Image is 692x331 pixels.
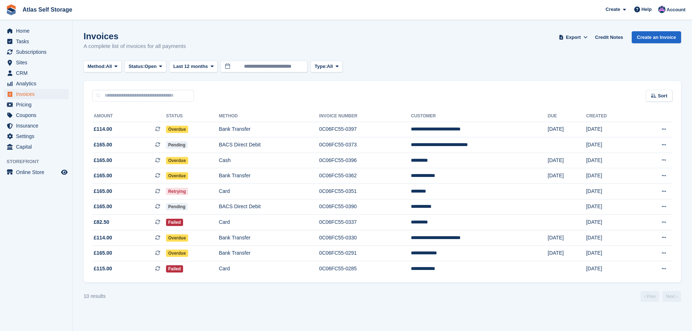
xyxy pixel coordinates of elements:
[16,47,60,57] span: Subscriptions
[16,142,60,152] span: Capital
[586,168,636,184] td: [DATE]
[219,137,319,153] td: BACS Direct Debit
[84,292,106,300] div: 10 results
[16,167,60,177] span: Online Store
[219,184,319,199] td: Card
[4,142,69,152] a: menu
[586,153,636,168] td: [DATE]
[586,261,636,276] td: [DATE]
[319,168,411,184] td: 0C06FC55-0362
[166,250,188,257] span: Overdue
[592,31,626,43] a: Credit Notes
[16,78,60,89] span: Analytics
[94,157,112,164] span: £165.00
[94,265,112,273] span: £115.00
[166,203,187,210] span: Pending
[88,63,106,70] span: Method:
[327,63,333,70] span: All
[4,26,69,36] a: menu
[4,167,69,177] a: menu
[166,110,219,122] th: Status
[4,110,69,120] a: menu
[319,110,411,122] th: Invoice Number
[662,291,681,302] a: Next
[319,261,411,276] td: 0C06FC55-0285
[129,63,145,70] span: Status:
[319,153,411,168] td: 0C06FC55-0396
[16,36,60,47] span: Tasks
[586,230,636,246] td: [DATE]
[411,110,548,122] th: Customer
[106,63,112,70] span: All
[548,168,586,184] td: [DATE]
[658,92,667,100] span: Sort
[606,6,620,13] span: Create
[94,125,112,133] span: £114.00
[548,246,586,261] td: [DATE]
[4,68,69,78] a: menu
[94,172,112,179] span: £165.00
[16,121,60,131] span: Insurance
[166,234,188,242] span: Overdue
[4,78,69,89] a: menu
[219,246,319,261] td: Bank Transfer
[548,230,586,246] td: [DATE]
[548,153,586,168] td: [DATE]
[166,157,188,164] span: Overdue
[92,110,166,122] th: Amount
[586,122,636,137] td: [DATE]
[311,61,343,73] button: Type: All
[94,218,109,226] span: £82.50
[319,230,411,246] td: 0C06FC55-0330
[586,246,636,261] td: [DATE]
[548,122,586,137] td: [DATE]
[84,61,122,73] button: Method: All
[319,184,411,199] td: 0C06FC55-0351
[4,121,69,131] a: menu
[16,57,60,68] span: Sites
[586,199,636,215] td: [DATE]
[166,172,188,179] span: Overdue
[586,184,636,199] td: [DATE]
[4,100,69,110] a: menu
[219,122,319,137] td: Bank Transfer
[219,230,319,246] td: Bank Transfer
[166,141,187,149] span: Pending
[315,63,327,70] span: Type:
[16,100,60,110] span: Pricing
[4,57,69,68] a: menu
[7,158,72,165] span: Storefront
[640,291,659,302] a: Previous
[319,246,411,261] td: 0C06FC55-0291
[586,110,636,122] th: Created
[219,261,319,276] td: Card
[166,126,188,133] span: Overdue
[16,89,60,99] span: Invoices
[84,31,186,41] h1: Invoices
[586,137,636,153] td: [DATE]
[6,4,17,15] img: stora-icon-8386f47178a22dfd0bd8f6a31ec36ba5ce8667c1dd55bd0f319d3a0aa187defe.svg
[125,61,166,73] button: Status: Open
[319,137,411,153] td: 0C06FC55-0373
[658,6,665,13] img: Ryan Carroll
[566,34,581,41] span: Export
[4,131,69,141] a: menu
[632,31,681,43] a: Create an Invoice
[173,63,208,70] span: Last 12 months
[94,187,112,195] span: £165.00
[219,110,319,122] th: Method
[639,291,683,302] nav: Page
[219,153,319,168] td: Cash
[94,249,112,257] span: £165.00
[166,188,188,195] span: Retrying
[219,199,319,215] td: BACS Direct Debit
[642,6,652,13] span: Help
[4,89,69,99] a: menu
[219,215,319,230] td: Card
[16,110,60,120] span: Coupons
[557,31,589,43] button: Export
[145,63,157,70] span: Open
[94,141,112,149] span: £165.00
[16,68,60,78] span: CRM
[667,6,685,13] span: Account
